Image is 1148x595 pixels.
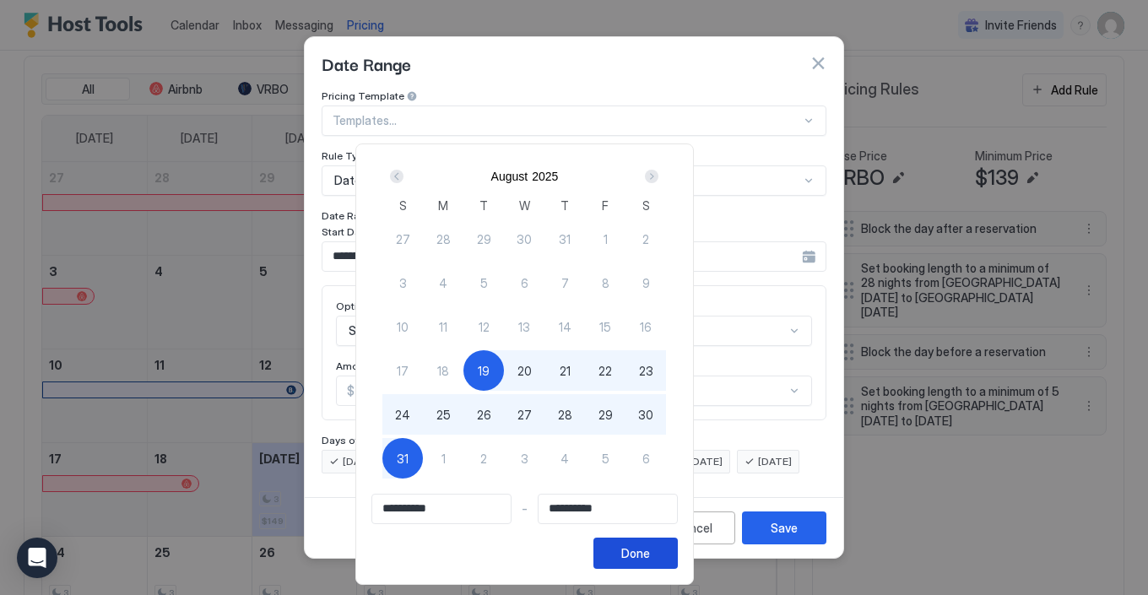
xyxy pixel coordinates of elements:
[585,219,625,259] button: 1
[477,406,491,424] span: 26
[382,350,423,391] button: 17
[395,406,410,424] span: 24
[625,394,666,435] button: 30
[382,219,423,259] button: 27
[602,450,609,468] span: 5
[560,450,569,468] span: 4
[599,318,611,336] span: 15
[642,274,650,292] span: 9
[544,262,585,303] button: 7
[585,350,625,391] button: 22
[539,495,677,523] input: Input Field
[604,230,608,248] span: 1
[522,501,528,517] span: -
[504,262,544,303] button: 6
[585,262,625,303] button: 8
[642,197,650,214] span: S
[397,318,409,336] span: 10
[399,274,407,292] span: 3
[559,230,571,248] span: 31
[544,394,585,435] button: 28
[397,362,409,380] span: 17
[621,544,650,562] div: Done
[559,318,571,336] span: 14
[491,170,528,183] button: August
[436,230,451,248] span: 28
[479,197,488,214] span: T
[387,166,409,187] button: Prev
[519,197,530,214] span: W
[480,450,487,468] span: 2
[17,538,57,578] div: Open Intercom Messenger
[478,362,490,380] span: 19
[598,362,612,380] span: 22
[480,274,488,292] span: 5
[463,394,504,435] button: 26
[397,450,409,468] span: 31
[517,230,532,248] span: 30
[521,450,528,468] span: 3
[423,394,463,435] button: 25
[477,230,491,248] span: 29
[561,274,569,292] span: 7
[593,538,678,569] button: Done
[441,450,446,468] span: 1
[382,394,423,435] button: 24
[544,219,585,259] button: 31
[521,274,528,292] span: 6
[399,197,407,214] span: S
[504,394,544,435] button: 27
[438,197,448,214] span: M
[396,230,410,248] span: 27
[423,262,463,303] button: 4
[602,197,609,214] span: F
[639,362,653,380] span: 23
[463,262,504,303] button: 5
[640,318,652,336] span: 16
[423,350,463,391] button: 18
[479,318,490,336] span: 12
[544,350,585,391] button: 21
[439,318,447,336] span: 11
[585,394,625,435] button: 29
[504,438,544,479] button: 3
[382,306,423,347] button: 10
[602,274,609,292] span: 8
[463,219,504,259] button: 29
[517,406,532,424] span: 27
[517,362,532,380] span: 20
[504,306,544,347] button: 13
[642,230,649,248] span: 2
[625,350,666,391] button: 23
[463,350,504,391] button: 19
[560,197,569,214] span: T
[504,219,544,259] button: 30
[638,406,653,424] span: 30
[436,406,451,424] span: 25
[423,306,463,347] button: 11
[532,170,558,183] button: 2025
[518,318,530,336] span: 13
[544,438,585,479] button: 4
[504,350,544,391] button: 20
[437,362,449,380] span: 18
[560,362,571,380] span: 21
[463,306,504,347] button: 12
[625,219,666,259] button: 2
[585,438,625,479] button: 5
[639,166,662,187] button: Next
[625,262,666,303] button: 9
[372,495,511,523] input: Input Field
[598,406,613,424] span: 29
[439,274,447,292] span: 4
[423,438,463,479] button: 1
[544,306,585,347] button: 14
[463,438,504,479] button: 2
[585,306,625,347] button: 15
[382,262,423,303] button: 3
[625,306,666,347] button: 16
[382,438,423,479] button: 31
[423,219,463,259] button: 28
